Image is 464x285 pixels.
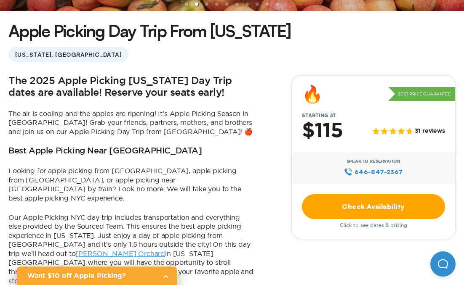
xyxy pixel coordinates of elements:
[344,167,403,177] a: 646‍-847‍-2367
[195,3,198,6] li: slide item 2
[8,166,253,203] p: Looking for apple picking from [GEOGRAPHIC_DATA], apple picking from [GEOGRAPHIC_DATA], or apple ...
[8,109,253,137] p: The air is cooling and the apples are ripening! It’s Apple Picking Season in [GEOGRAPHIC_DATA]! G...
[8,146,202,156] h3: Best Apple Picking Near [GEOGRAPHIC_DATA]
[302,120,343,142] h2: $115
[302,194,445,219] a: Check Availability
[235,3,239,6] li: slide item 6
[17,267,177,285] a: Want $10 off Apple Picking?
[215,3,219,6] li: slide item 4
[27,271,156,281] h2: Want $10 off Apple Picking?
[185,3,188,6] li: slide item 1
[302,86,323,103] div: 🔥
[388,87,455,101] p: Best Price Guarantee
[430,251,456,277] iframe: Help Scout Beacon - Open
[292,113,346,119] span: Starting at
[415,128,445,135] span: 31 reviews
[355,167,403,177] span: 646‍-847‍-2367
[75,250,165,257] a: [PERSON_NAME] Orchard
[8,75,253,99] h2: The 2025 Apple Picking [US_STATE] Day Trip dates are available! Reserve your seats early!
[276,3,279,6] li: slide item 10
[205,3,208,6] li: slide item 3
[266,3,269,6] li: slide item 9
[340,222,407,228] span: Click to see dates & pricing
[347,159,400,164] span: Speak to Reservation
[225,3,229,6] li: slide item 5
[256,3,259,6] li: slide item 8
[8,47,128,62] span: [US_STATE], [GEOGRAPHIC_DATA]
[245,3,249,6] li: slide item 7
[8,19,291,42] h1: Apple Picking Day Trip From [US_STATE]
